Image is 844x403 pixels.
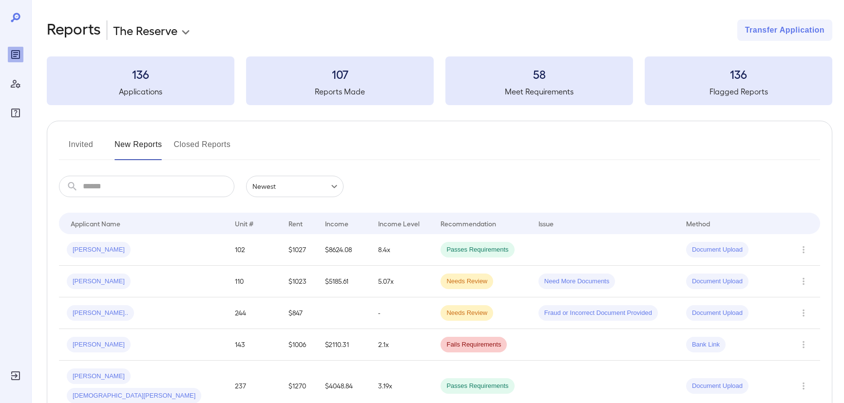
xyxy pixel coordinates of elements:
[8,105,23,121] div: FAQ
[538,218,554,229] div: Issue
[281,266,317,297] td: $1023
[47,86,234,97] h5: Applications
[796,274,811,289] button: Row Actions
[796,242,811,257] button: Row Actions
[325,218,348,229] div: Income
[67,340,131,349] span: [PERSON_NAME]
[67,372,131,381] span: [PERSON_NAME]
[281,234,317,266] td: $1027
[378,218,420,229] div: Income Level
[538,277,615,286] span: Need More Documents
[796,378,811,394] button: Row Actions
[686,340,726,349] span: Bank Link
[686,309,748,318] span: Document Upload
[317,234,370,266] td: $8624.08
[246,86,434,97] h5: Reports Made
[67,309,134,318] span: [PERSON_NAME]..
[737,19,832,41] button: Transfer Application
[47,19,101,41] h2: Reports
[317,266,370,297] td: $5185.61
[796,305,811,321] button: Row Actions
[796,337,811,352] button: Row Actions
[686,218,710,229] div: Method
[8,368,23,384] div: Log Out
[227,297,280,329] td: 244
[8,47,23,62] div: Reports
[370,234,433,266] td: 8.4x
[281,329,317,361] td: $1006
[441,382,514,391] span: Passes Requirements
[246,176,344,197] div: Newest
[370,329,433,361] td: 2.1x
[538,309,658,318] span: Fraud or Incorrect Document Provided
[47,66,234,82] h3: 136
[441,277,493,286] span: Needs Review
[686,382,748,391] span: Document Upload
[445,86,633,97] h5: Meet Requirements
[645,66,832,82] h3: 136
[370,266,433,297] td: 5.07x
[281,297,317,329] td: $847
[67,277,131,286] span: [PERSON_NAME]
[47,56,832,105] summary: 136Applications107Reports Made58Meet Requirements136Flagged Reports
[441,309,493,318] span: Needs Review
[370,297,433,329] td: -
[227,234,280,266] td: 102
[288,218,304,229] div: Rent
[441,245,514,255] span: Passes Requirements
[59,137,103,160] button: Invited
[113,22,177,38] p: The Reserve
[67,391,201,401] span: [DEMOGRAPHIC_DATA][PERSON_NAME]
[441,340,507,349] span: Fails Requirements
[235,218,253,229] div: Unit #
[445,66,633,82] h3: 58
[441,218,496,229] div: Recommendation
[227,329,280,361] td: 143
[645,86,832,97] h5: Flagged Reports
[71,218,120,229] div: Applicant Name
[227,266,280,297] td: 110
[246,66,434,82] h3: 107
[8,76,23,92] div: Manage Users
[317,329,370,361] td: $2110.31
[686,245,748,255] span: Document Upload
[115,137,162,160] button: New Reports
[686,277,748,286] span: Document Upload
[174,137,231,160] button: Closed Reports
[67,245,131,255] span: [PERSON_NAME]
